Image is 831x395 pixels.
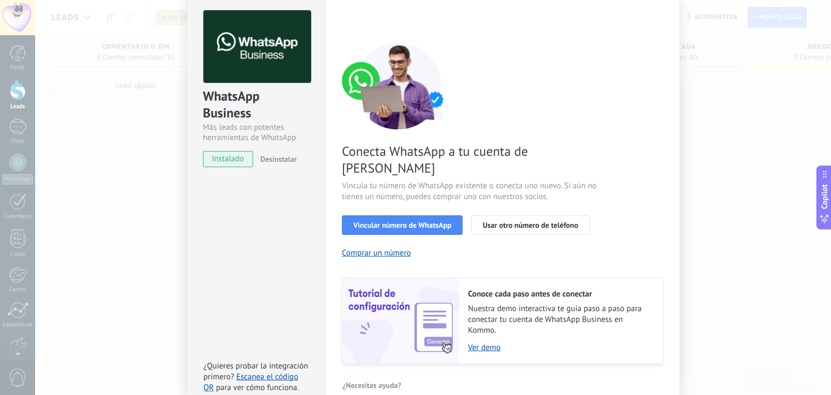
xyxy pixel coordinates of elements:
[471,215,589,235] button: Usar otro número de teléfono
[342,377,402,393] button: ¿Necesitas ayuda?
[342,381,401,389] span: ¿Necesitas ayuda?
[468,289,652,299] h2: Conoce cada paso antes de conectar
[256,151,296,167] button: Desinstalar
[353,221,451,229] span: Vincular número de WhatsApp
[819,185,830,209] span: Copilot
[203,372,298,393] a: Escanea el código QR
[342,215,463,235] button: Vincular número de WhatsApp
[342,43,456,129] img: connect number
[203,361,308,382] span: ¿Quieres probar la integración primero?
[468,343,652,353] a: Ver demo
[260,154,296,164] span: Desinstalar
[203,122,309,143] div: Más leads con potentes herramientas de WhatsApp
[483,221,578,229] span: Usar otro número de teléfono
[342,248,411,258] button: Comprar un número
[203,10,311,83] img: logo_main.png
[203,88,309,122] div: WhatsApp Business
[342,143,599,176] span: Conecta WhatsApp a tu cuenta de [PERSON_NAME]
[203,151,253,167] span: instalado
[468,304,652,336] span: Nuestra demo interactiva te guía paso a paso para conectar tu cuenta de WhatsApp Business en Kommo.
[342,181,599,202] span: Vincula tu número de WhatsApp existente o conecta uno nuevo. Si aún no tienes un número, puedes c...
[216,383,299,393] span: para ver cómo funciona.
